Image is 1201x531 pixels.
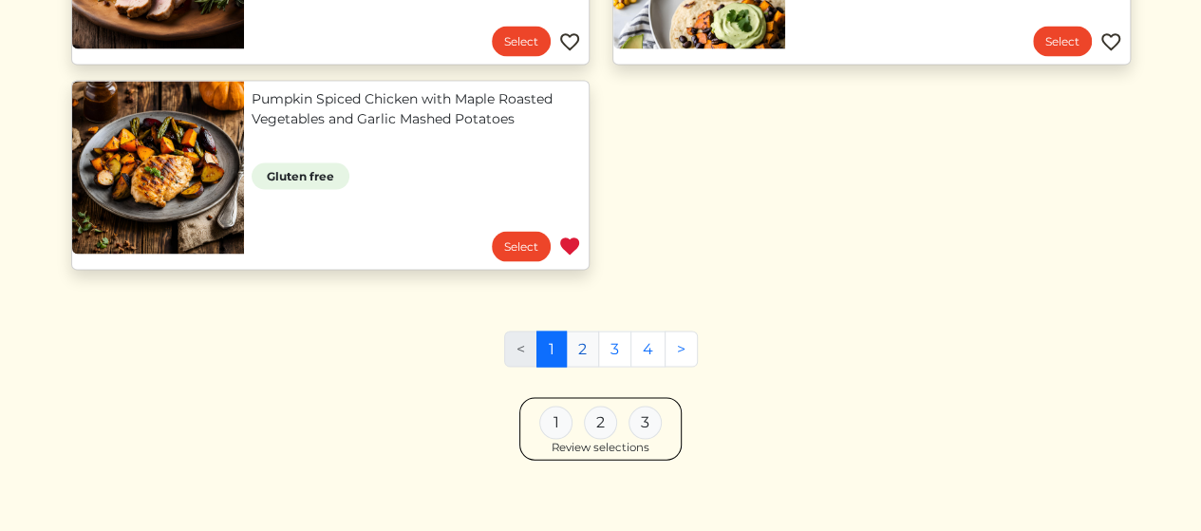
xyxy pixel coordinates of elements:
[536,332,567,368] a: 1
[558,236,581,258] img: Favorite menu item
[492,27,551,57] a: Select
[552,440,649,457] div: Review selections
[492,232,551,262] a: Select
[539,407,572,440] div: 1
[630,332,666,368] a: 4
[566,332,599,368] a: 2
[598,332,631,368] a: 3
[1033,27,1092,57] a: Select
[252,89,581,129] a: Pumpkin Spiced Chicken with Maple Roasted Vegetables and Garlic Mashed Potatoes
[1099,31,1122,54] img: Favorite menu item
[558,31,581,54] img: Favorite menu item
[629,407,662,440] div: 3
[504,332,698,383] nav: Pages
[519,398,682,462] a: 1 2 3 Review selections
[665,332,698,368] a: Next
[584,407,617,440] div: 2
